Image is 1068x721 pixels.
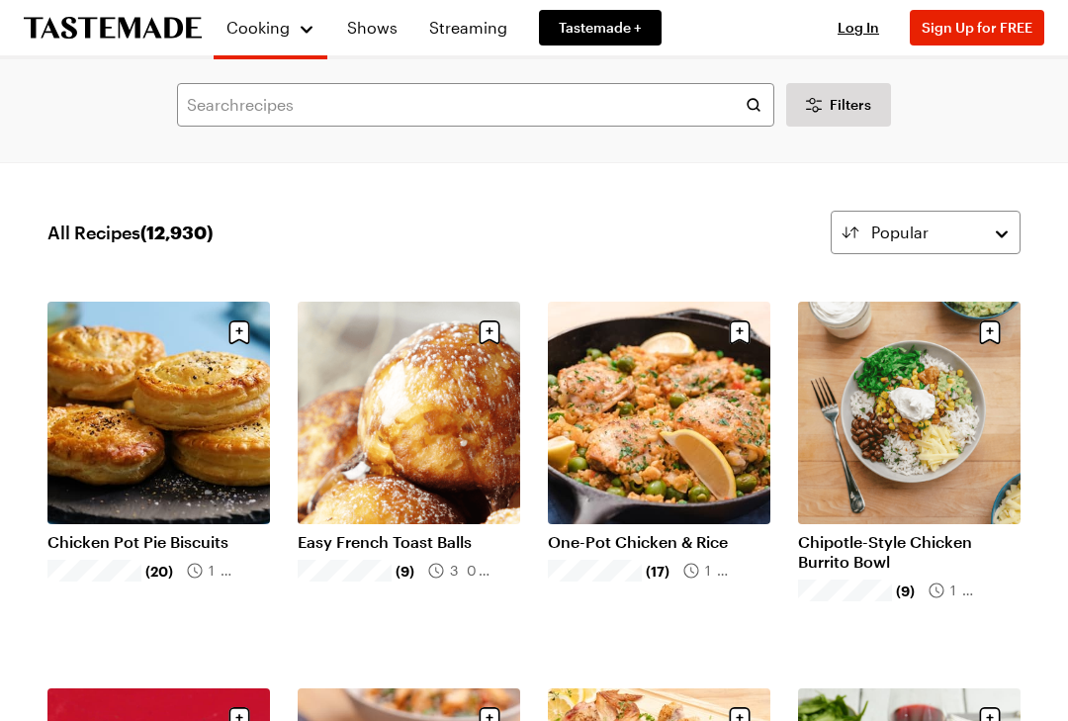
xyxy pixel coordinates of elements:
span: Log In [838,19,879,36]
a: To Tastemade Home Page [24,17,202,40]
button: Desktop filters [786,83,891,127]
a: Tastemade + [539,10,662,45]
span: Filters [830,95,871,115]
button: Save recipe [221,314,258,351]
button: Log In [819,18,898,38]
a: One-Pot Chicken & Rice [548,532,770,552]
button: Save recipe [721,314,758,351]
a: Chicken Pot Pie Biscuits [47,532,270,552]
span: All Recipes [47,219,213,246]
span: Popular [871,221,929,244]
span: ( 12,930 ) [140,222,213,243]
span: Cooking [226,18,290,37]
span: Sign Up for FREE [922,19,1032,36]
a: Chipotle-Style Chicken Burrito Bowl [798,532,1021,572]
button: Save recipe [971,314,1009,351]
button: Popular [831,211,1021,254]
button: Cooking [225,8,315,47]
span: Tastemade + [559,18,642,38]
button: Sign Up for FREE [910,10,1044,45]
a: Easy French Toast Balls [298,532,520,552]
button: Save recipe [471,314,508,351]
